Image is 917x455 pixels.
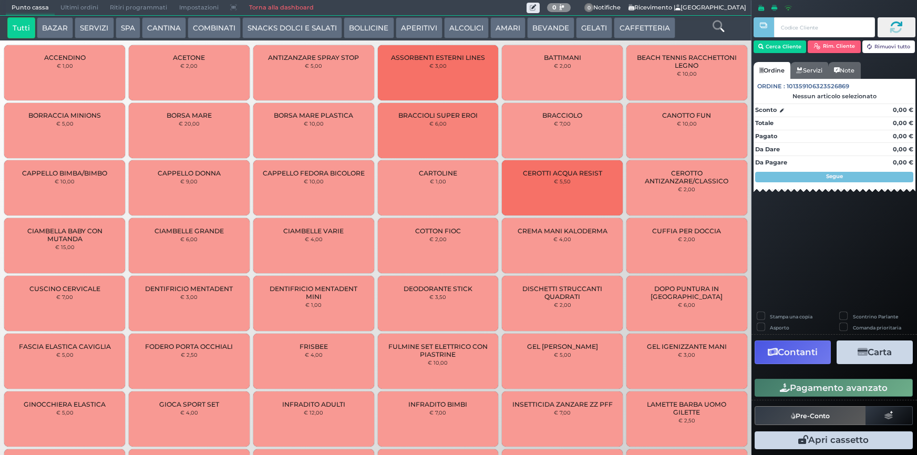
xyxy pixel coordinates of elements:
[584,3,594,13] span: 0
[56,294,73,300] small: € 7,00
[243,1,319,15] a: Torna alla dashboard
[180,178,198,184] small: € 9,00
[826,173,843,180] strong: Segue
[828,62,860,79] a: Note
[188,17,241,38] button: COMBINATI
[893,119,913,127] strong: 0,00 €
[635,54,738,69] span: BEACH TENNIS RACCHETTONI LEGNO
[808,40,861,53] button: Rim. Cliente
[56,409,74,416] small: € 5,00
[158,169,221,177] span: CAPPELLO DONNA
[180,236,198,242] small: € 6,00
[159,400,219,408] span: GIOCA SPORT SET
[7,17,35,38] button: Tutti
[396,17,442,38] button: APERITIVI
[893,146,913,153] strong: 0,00 €
[755,406,866,425] button: Pre-Conto
[635,400,738,416] span: LAMETTE BARBA UOMO GILETTE
[770,313,812,320] label: Stampa una copia
[429,409,446,416] small: € 7,00
[305,302,322,308] small: € 1,00
[386,343,489,358] span: FULMINE SET ELETTRICO CON PIASTRINE
[576,17,612,38] button: GELATI
[554,178,571,184] small: € 5,50
[512,400,613,408] span: INSETTICIDA ZANZARE ZZ PFF
[305,236,323,242] small: € 4,00
[662,111,711,119] span: CANOTTO FUN
[652,227,721,235] span: CUFFIA PER DOCCIA
[787,82,849,91] span: 101359106323526869
[24,400,106,408] span: GINOCCHIERA ELASTICA
[853,324,901,331] label: Comanda prioritaria
[142,17,186,38] button: CANTINA
[75,17,114,38] button: SERVIZI
[305,63,322,69] small: € 5,00
[173,1,224,15] span: Impostazioni
[304,178,324,184] small: € 10,00
[419,169,457,177] span: CARTOLINE
[145,343,233,350] span: FODERO PORTA OCCHIALI
[527,17,574,38] button: BEVANDE
[300,343,328,350] span: FRISBEE
[56,120,74,127] small: € 5,00
[678,186,695,192] small: € 2,00
[614,17,675,38] button: CAFFETTERIA
[304,120,324,127] small: € 10,00
[542,111,582,119] span: BRACCIOLO
[283,227,344,235] span: CIAMBELLE VARIE
[104,1,173,15] span: Ritiri programmati
[755,132,777,140] strong: Pagato
[554,63,571,69] small: € 2,00
[55,178,75,184] small: € 10,00
[6,1,55,15] span: Punto cassa
[19,343,111,350] span: FASCIA ELASTICA CAVIGLIA
[554,409,571,416] small: € 7,00
[553,236,571,242] small: € 4,00
[180,63,198,69] small: € 2,00
[774,17,874,37] input: Codice Cliente
[55,244,75,250] small: € 15,00
[55,1,104,15] span: Ultimi ordini
[181,351,198,358] small: € 2,50
[862,40,915,53] button: Rimuovi tutto
[28,111,101,119] span: BORRACCIA MINIONS
[44,54,86,61] span: ACCENDINO
[755,431,913,449] button: Apri cassetto
[755,146,780,153] strong: Da Dare
[180,409,198,416] small: € 4,00
[554,120,571,127] small: € 7,00
[145,285,233,293] span: DENTIFRICIO MENTADENT
[304,409,323,416] small: € 12,00
[429,120,447,127] small: € 6,00
[404,285,472,293] span: DEODORANTE STICK
[677,70,697,77] small: € 10,00
[754,40,807,53] button: Cerca Cliente
[268,54,359,61] span: ANTIZANZARE SPRAY STOP
[180,294,198,300] small: € 3,00
[853,313,898,320] label: Scontrino Parlante
[29,285,100,293] span: CUSCINO CERVICALE
[677,120,697,127] small: € 10,00
[755,159,787,166] strong: Da Pagare
[757,82,785,91] span: Ordine :
[647,343,727,350] span: GEL IGENIZZANTE MANI
[429,63,447,69] small: € 3,00
[490,17,526,38] button: AMARI
[893,132,913,140] strong: 0,00 €
[893,106,913,113] strong: 0,00 €
[678,236,695,242] small: € 2,00
[837,340,913,364] button: Carta
[263,169,365,177] span: CAPPELLO FEDORA BICOLORE
[511,285,614,301] span: DISCHETTI STRUCCANTI QUADRATI
[391,54,485,61] span: ASSORBENTI ESTERNI LINES
[56,351,74,358] small: € 5,00
[430,178,446,184] small: € 1,00
[13,227,116,243] span: CIAMBELLA BABY CON MUTANDA
[755,119,774,127] strong: Totale
[635,285,738,301] span: DOPO PUNTURA IN [GEOGRAPHIC_DATA]
[429,236,447,242] small: € 2,00
[305,351,323,358] small: € 4,00
[754,92,915,100] div: Nessun articolo selezionato
[116,17,140,38] button: SPA
[173,54,205,61] span: ACETONE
